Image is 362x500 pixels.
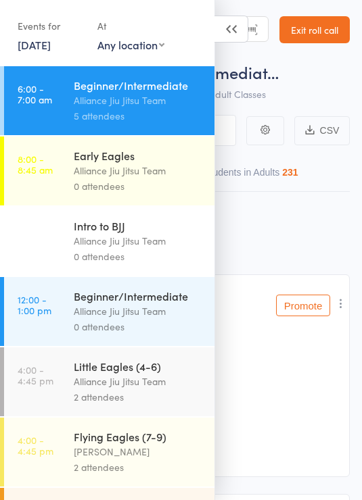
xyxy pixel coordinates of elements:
div: Flying Eagles (7-9) [74,429,203,444]
div: Alliance Jiu Jitsu Team [74,303,203,319]
time: 12:00 - 12:45 pm [18,224,56,245]
div: Beginner/Intermediate [74,289,203,303]
div: Any location [97,37,164,52]
a: 4:00 -4:45 pmFlying Eagles (7-9)[PERSON_NAME]2 attendees [4,418,214,486]
time: 4:00 - 4:45 pm [18,434,53,456]
div: 2 attendees [74,389,203,405]
div: Alliance Jiu Jitsu Team [74,233,203,249]
div: Intro to BJJ [74,218,203,233]
a: 12:00 -1:00 pmBeginner/IntermediateAlliance Jiu Jitsu Team0 attendees [4,277,214,346]
div: Little Eagles (4-6) [74,359,203,374]
div: Alliance Jiu Jitsu Team [74,93,203,108]
a: 6:00 -7:00 amBeginner/IntermediateAlliance Jiu Jitsu Team5 attendees [4,66,214,135]
time: 8:00 - 8:45 am [18,153,53,175]
div: 231 [282,167,298,178]
time: 4:00 - 4:45 pm [18,364,53,386]
button: Promote [276,295,330,316]
div: At [97,15,164,37]
button: CSV [294,116,350,145]
div: 5 attendees [74,108,203,124]
a: 12:00 -12:45 pmIntro to BJJAlliance Jiu Jitsu Team0 attendees [4,207,214,276]
div: 2 attendees [74,459,203,475]
div: Early Eagles [74,148,203,163]
a: Exit roll call [279,16,350,43]
button: Other students in Adults231 [179,160,298,191]
div: 0 attendees [74,249,203,264]
div: Alliance Jiu Jitsu Team [74,163,203,178]
a: [DATE] [18,37,51,52]
div: Beginner/Intermediate [74,78,203,93]
div: 0 attendees [74,319,203,334]
time: 12:00 - 1:00 pm [18,294,51,316]
div: Events for [18,15,84,37]
div: 0 attendees [74,178,203,194]
time: 6:00 - 7:00 am [18,83,52,105]
div: [PERSON_NAME] [74,444,203,459]
span: Adult Classes [209,87,266,101]
a: 8:00 -8:45 amEarly EaglesAlliance Jiu Jitsu Team0 attendees [4,136,214,205]
a: 4:00 -4:45 pmLittle Eagles (4-6)Alliance Jiu Jitsu Team2 attendees [4,347,214,416]
div: Alliance Jiu Jitsu Team [74,374,203,389]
